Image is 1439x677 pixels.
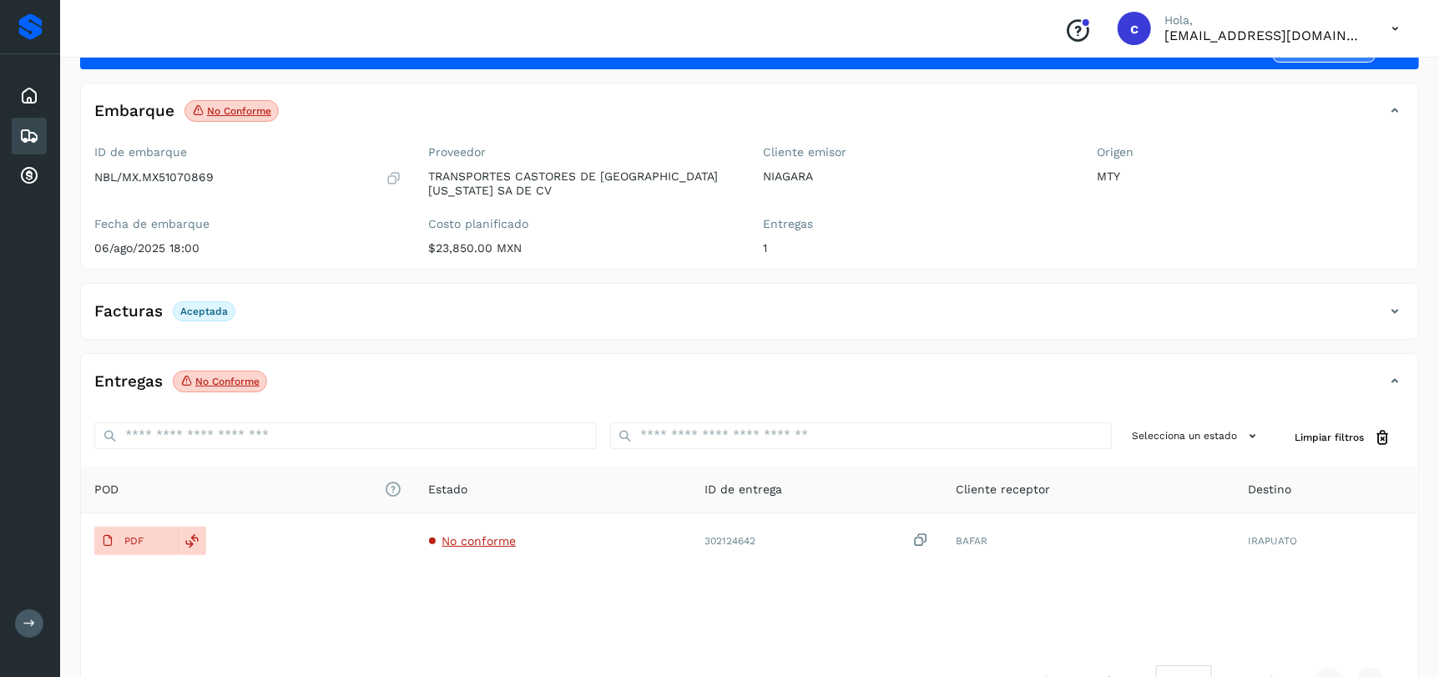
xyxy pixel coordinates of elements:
[1125,422,1268,450] button: Selecciona un estado
[1098,169,1406,184] p: MTY
[124,535,144,547] p: PDF
[429,217,737,231] label: Costo planificado
[1098,145,1406,159] label: Origen
[704,532,930,549] div: 302124642
[12,78,47,114] div: Inicio
[94,241,402,255] p: 06/ago/2025 18:00
[94,527,178,555] button: PDF
[94,302,163,321] h4: Facturas
[763,169,1071,184] p: NIAGARA
[1164,28,1365,43] p: cuentasespeciales8_met@castores.com.mx
[429,145,737,159] label: Proveedor
[94,217,402,231] label: Fecha de embarque
[178,527,206,555] div: Reemplazar POD
[1164,13,1365,28] p: Hola,
[94,170,214,184] p: NBL/MX.MX51070869
[12,158,47,195] div: Cuentas por cobrar
[81,97,1418,139] div: EmbarqueNo conforme
[429,169,737,198] p: TRANSPORTES CASTORES DE [GEOGRAPHIC_DATA][US_STATE] SA DE CV
[180,306,228,317] p: Aceptada
[94,481,402,498] span: POD
[94,145,402,159] label: ID de embarque
[81,297,1418,339] div: FacturasAceptada
[763,241,1071,255] p: 1
[94,372,163,392] h4: Entregas
[207,105,271,117] p: No conforme
[1235,513,1418,568] td: IRAPUATO
[442,534,517,548] span: No conforme
[763,217,1071,231] label: Entregas
[429,481,468,498] span: Estado
[12,118,47,154] div: Embarques
[429,241,737,255] p: $23,850.00 MXN
[943,513,1235,568] td: BAFAR
[94,102,174,121] h4: Embarque
[1281,422,1405,453] button: Limpiar filtros
[763,145,1071,159] label: Cliente emisor
[81,367,1418,409] div: EntregasNo conforme
[704,481,782,498] span: ID de entrega
[1295,430,1364,445] span: Limpiar filtros
[195,376,260,387] p: No conforme
[1248,481,1291,498] span: Destino
[957,481,1051,498] span: Cliente receptor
